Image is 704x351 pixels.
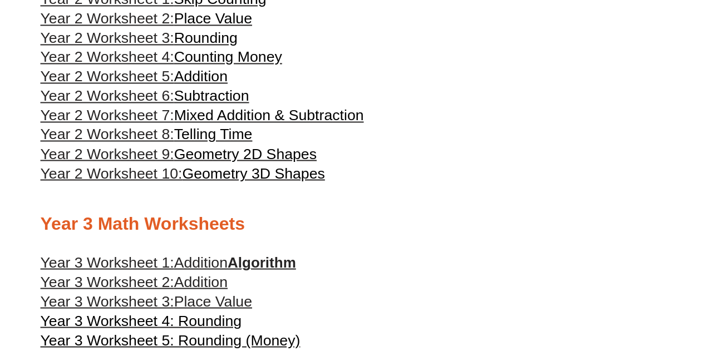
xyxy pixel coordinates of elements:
[41,212,664,235] h2: Year 3 Math Worksheets
[174,107,364,123] span: Mixed Addition & Subtraction
[41,254,296,270] a: Year 3 Worksheet 1:AdditionAlgorithm
[41,272,228,291] a: Year 3 Worksheet 2:Addition
[41,273,174,290] span: Year 3 Worksheet 2:
[41,48,282,65] a: Year 2 Worksheet 4:Counting Money
[41,87,174,104] span: Year 2 Worksheet 6:
[174,126,253,142] span: Telling Time
[174,87,249,104] span: Subtraction
[174,10,252,27] span: Place Value
[41,68,174,85] span: Year 2 Worksheet 5:
[41,145,317,162] a: Year 2 Worksheet 9:Geometry 2D Shapes
[41,107,174,123] span: Year 2 Worksheet 7:
[41,330,301,350] a: Year 3 Worksheet 5: Rounding (Money)
[174,293,252,309] span: Place Value
[41,293,174,309] span: Year 3 Worksheet 3:
[41,165,325,181] a: Year 2 Worksheet 10:Geometry 3D Shapes
[41,291,252,311] a: Year 3 Worksheet 3:Place Value
[174,29,238,46] span: Rounding
[648,298,704,351] iframe: Chat Widget
[182,165,324,181] span: Geometry 3D Shapes
[174,48,282,65] span: Counting Money
[174,68,228,85] span: Addition
[41,48,174,65] span: Year 2 Worksheet 4:
[41,126,253,142] a: Year 2 Worksheet 8:Telling Time
[41,312,242,329] span: Year 3 Worksheet 4: Rounding
[174,254,228,270] span: Addition
[41,29,174,46] span: Year 2 Worksheet 3:
[41,145,174,162] span: Year 2 Worksheet 9:
[41,332,301,348] span: Year 3 Worksheet 5: Rounding (Money)
[41,29,238,46] a: Year 2 Worksheet 3:Rounding
[174,273,228,290] span: Addition
[41,126,174,142] span: Year 2 Worksheet 8:
[41,311,242,330] a: Year 3 Worksheet 4: Rounding
[41,107,364,123] a: Year 2 Worksheet 7:Mixed Addition & Subtraction
[41,10,252,27] a: Year 2 Worksheet 2:Place Value
[41,10,174,27] span: Year 2 Worksheet 2:
[41,68,228,85] a: Year 2 Worksheet 5:Addition
[41,254,174,270] span: Year 3 Worksheet 1:
[41,165,183,181] span: Year 2 Worksheet 10:
[174,145,317,162] span: Geometry 2D Shapes
[41,87,249,104] a: Year 2 Worksheet 6:Subtraction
